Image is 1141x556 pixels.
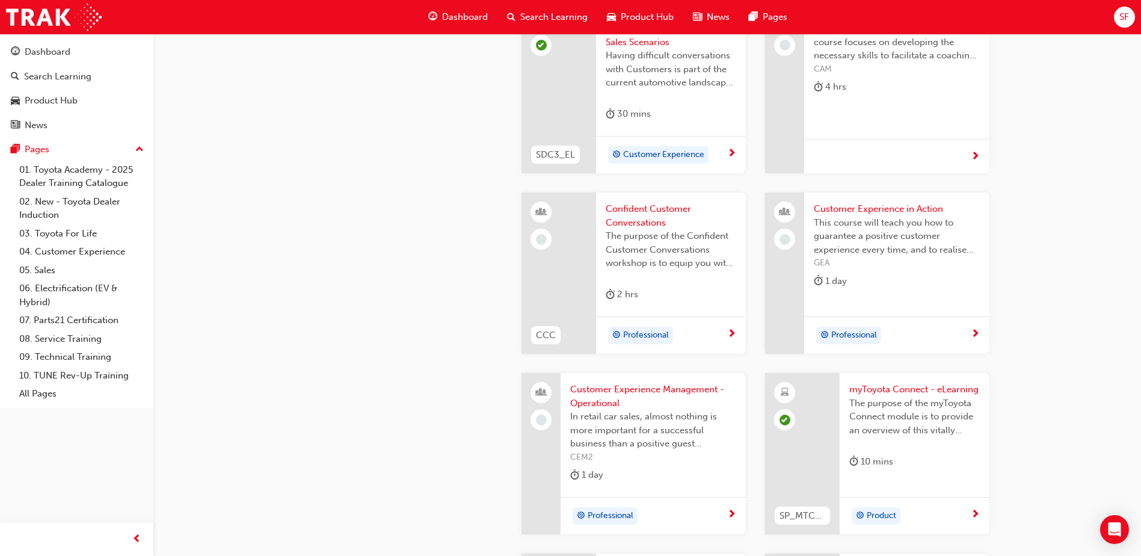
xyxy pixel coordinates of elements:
span: target-icon [820,328,829,344]
span: search-icon [507,10,515,25]
div: 10 mins [849,454,893,469]
span: Search Learning [520,10,588,24]
span: News [707,10,730,24]
a: car-iconProduct Hub [597,5,683,29]
a: 04. Customer Experience [14,242,149,261]
span: Customer Experience Management - Operational [570,383,736,410]
span: news-icon [693,10,702,25]
div: Open Intercom Messenger [1100,515,1129,544]
div: 30 mins [606,107,651,122]
a: 06. Electrification (EV & Hybrid) [14,279,149,311]
span: SF [1119,10,1129,24]
span: duration-icon [814,274,823,289]
span: next-icon [971,329,980,340]
span: CAM [814,63,980,76]
div: Dashboard [25,45,70,59]
span: duration-icon [606,107,615,122]
span: Professional [588,509,633,523]
a: 01. Toyota Academy - 2025 Dealer Training Catalogue [14,161,149,193]
span: learningRecordVerb_NONE-icon [536,234,547,245]
img: Trak [6,4,102,31]
span: car-icon [11,96,20,107]
span: target-icon [612,147,621,163]
span: next-icon [971,510,980,520]
span: The purpose of the myToyota Connect module is to provide an overview of this vitally important ne... [849,397,980,437]
span: Professional [623,329,669,342]
span: Professional [831,329,877,342]
span: next-icon [727,510,736,520]
div: 1 day [814,274,847,289]
span: myToyota Connect - eLearning [849,383,980,397]
span: SP_MTC_NM0921_EL [780,509,825,523]
span: target-icon [612,328,621,344]
a: SP_MTC_NM0921_ELmyToyota Connect - eLearningThe purpose of the myToyota Connect module is to prov... [765,373,989,534]
span: Confident Customer Conversations [606,202,736,229]
span: news-icon [11,120,20,131]
span: GEA [814,256,980,270]
div: 2 hrs [606,287,638,302]
a: 08. Service Training [14,330,149,348]
span: duration-icon [570,468,579,483]
div: Search Learning [24,70,91,84]
span: duration-icon [849,454,858,469]
span: guage-icon [428,10,437,25]
a: CCCConfident Customer ConversationsThe purpose of the Confident Customer Conversations workshop i... [521,193,746,354]
div: Pages [25,143,49,156]
a: Customer Experience in ActionThis course will teach you how to guarantee a positive customer expe... [765,193,989,354]
span: pages-icon [11,144,20,155]
span: Customer Experience [623,148,704,162]
a: guage-iconDashboard [419,5,497,29]
span: up-icon [135,142,144,158]
a: 03. Toyota For Life [14,224,149,243]
span: In retail car sales, almost nothing is more important for a successful business than a positive g... [570,410,736,451]
span: Having difficult conversations with Customers is part of the current automotive landscape and nee... [606,49,736,90]
span: prev-icon [132,532,141,547]
a: 02. New - Toyota Dealer Induction [14,193,149,224]
span: next-icon [727,149,736,159]
a: 07. Parts21 Certification [14,311,149,330]
a: pages-iconPages [739,5,797,29]
span: duration-icon [606,287,615,302]
span: The Coaching and Mentoring short course focuses on developing the necessary skills to facilitate ... [814,22,980,63]
span: learningResourceType_ELEARNING-icon [781,385,789,401]
a: news-iconNews [683,5,739,29]
span: Product [867,509,896,523]
span: Pages [763,10,787,24]
span: next-icon [971,152,980,162]
span: search-icon [11,72,19,82]
span: duration-icon [814,79,823,94]
div: News [25,119,48,132]
a: Product Hub [5,90,149,112]
a: Customer Experience Management - OperationalIn retail car sales, almost nothing is more important... [521,373,746,534]
span: The purpose of the Confident Customer Conversations workshop is to equip you with tools to commun... [606,229,736,270]
a: Dashboard [5,41,149,63]
a: Search Learning [5,66,149,88]
span: Product Hub [621,10,674,24]
span: learningRecordVerb_COMPLETE-icon [536,40,547,51]
button: SF [1114,7,1135,28]
span: target-icon [856,508,864,524]
a: All Pages [14,385,149,403]
span: learningRecordVerb_NONE-icon [536,415,547,425]
span: learningRecordVerb_PASS-icon [780,415,790,425]
span: car-icon [607,10,616,25]
a: 09. Technical Training [14,348,149,366]
span: next-icon [727,329,736,340]
span: pages-icon [749,10,758,25]
span: Customer Experience in Action [814,202,980,216]
span: people-icon [537,385,546,401]
button: Pages [5,138,149,161]
span: CCC [536,329,556,342]
div: Product Hub [25,94,78,108]
div: 4 hrs [814,79,846,94]
span: target-icon [577,508,585,524]
a: 10. TUNE Rev-Up Training [14,366,149,385]
span: Dashboard [442,10,488,24]
span: SDC3_EL [536,148,575,162]
a: search-iconSearch Learning [497,5,597,29]
a: News [5,114,149,137]
a: 05. Sales [14,261,149,280]
span: learningRecordVerb_NONE-icon [780,40,790,51]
